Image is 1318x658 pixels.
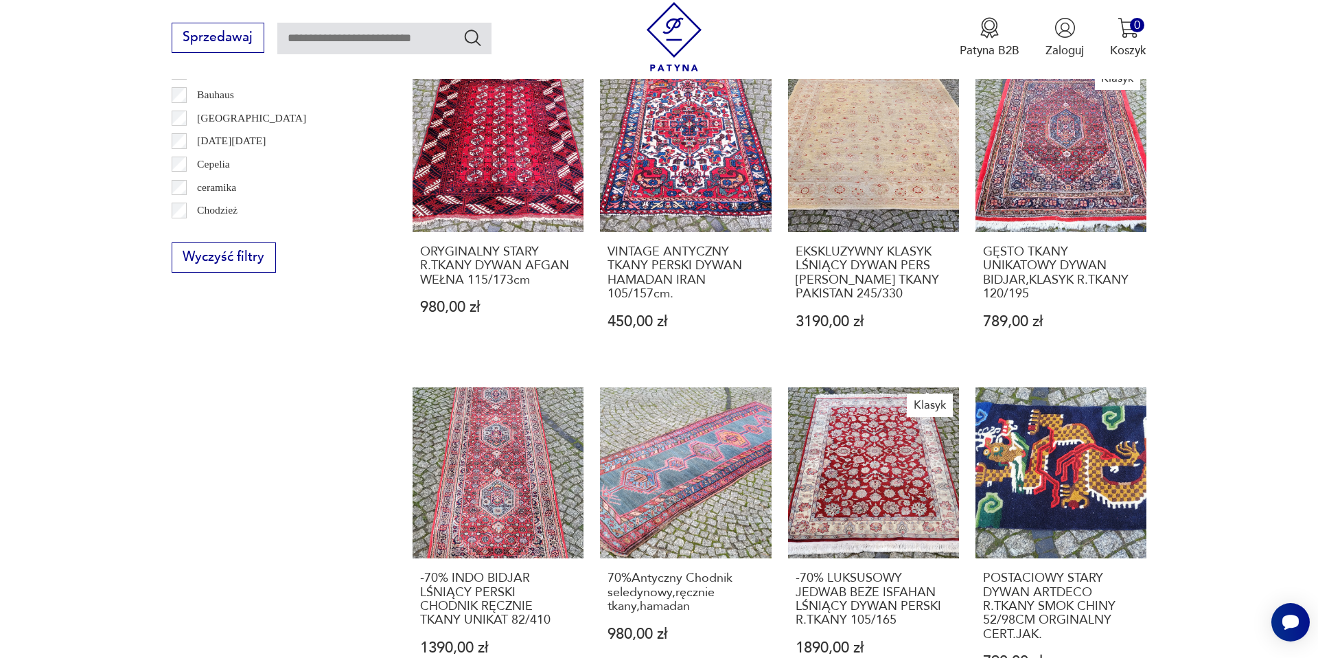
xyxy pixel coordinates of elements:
[463,27,483,47] button: Szukaj
[420,571,577,628] h3: -70% INDO BIDJAR LŚNIĄCY PERSKI CHODNIK RĘCZNIE TKANY UNIKAT 82/410
[796,641,952,655] p: 1890,00 zł
[608,315,764,329] p: 450,00 zł
[960,17,1019,58] a: Ikona medaluPatyna B2B
[983,315,1140,329] p: 789,00 zł
[420,300,577,315] p: 980,00 zł
[197,179,236,196] p: ceramika
[197,225,236,242] p: Ćmielów
[983,245,1140,302] h3: GĘSTO TKANY UNIKATOWY DYWAN BIDJAR,KLASYK R.TKANY 120/195
[600,60,771,361] a: VINTAGE ANTYCZNY TKANY PERSKI DYWAN HAMADAN IRAN 105/157cm.VINTAGE ANTYCZNY TKANY PERSKI DYWAN HA...
[975,60,1146,361] a: KlasykGĘSTO TKANY UNIKATOWY DYWAN BIDJAR,KLASYK R.TKANY 120/195GĘSTO TKANY UNIKATOWY DYWAN BIDJAR...
[420,641,577,655] p: 1390,00 zł
[1271,603,1310,642] iframe: Smartsupp widget button
[172,23,264,53] button: Sprzedawaj
[1045,43,1084,58] p: Zaloguj
[960,43,1019,58] p: Patyna B2B
[197,155,230,173] p: Cepelia
[197,201,238,219] p: Chodzież
[788,60,959,361] a: EKSKLUZYWNY KLASYK LŚNIĄCY DYWAN PERS ZIEGLER TKANY PAKISTAN 245/330EKSKLUZYWNY KLASYK LŚNIĄCY DY...
[1130,18,1144,32] div: 0
[796,571,952,628] h3: -70% LUKSUSOWY JEDWAB BEŻE ISFAHAN LŚNIĄCY DYWAN PERSKI R.TKANY 105/165
[420,245,577,287] h3: ORYGINALNY STARY R.TKANY DYWAN AFGAN WEŁNA 115/173cm
[796,245,952,302] h3: EKSKLUZYWNY KLASYK LŚNIĄCY DYWAN PERS [PERSON_NAME] TKANY PAKISTAN 245/330
[197,109,306,127] p: [GEOGRAPHIC_DATA]
[796,315,952,329] p: 3190,00 zł
[197,86,234,104] p: Bauhaus
[983,571,1140,642] h3: POSTACIOWY STARY DYWAN ARTDECO R.TKANY SMOK CHINY 52/98CM ORGINALNY CERT.JAK.
[413,60,583,361] a: ORYGINALNY STARY R.TKANY DYWAN AFGAN WEŁNA 115/173cmORYGINALNY STARY R.TKANY DYWAN AFGAN WEŁNA 11...
[979,17,1000,38] img: Ikona medalu
[172,242,276,273] button: Wyczyść filtry
[640,2,709,71] img: Patyna - sklep z meblami i dekoracjami vintage
[1045,17,1084,58] button: Zaloguj
[608,571,764,613] h3: 70%Antyczny Chodnik seledynowy,ręcznie tkany,hamadan
[960,17,1019,58] button: Patyna B2B
[1110,43,1146,58] p: Koszyk
[608,627,764,642] p: 980,00 zł
[1054,17,1076,38] img: Ikonka użytkownika
[172,33,264,44] a: Sprzedawaj
[1110,17,1146,58] button: 0Koszyk
[608,245,764,302] h3: VINTAGE ANTYCZNY TKANY PERSKI DYWAN HAMADAN IRAN 105/157cm.
[1118,17,1139,38] img: Ikona koszyka
[197,132,266,150] p: [DATE][DATE]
